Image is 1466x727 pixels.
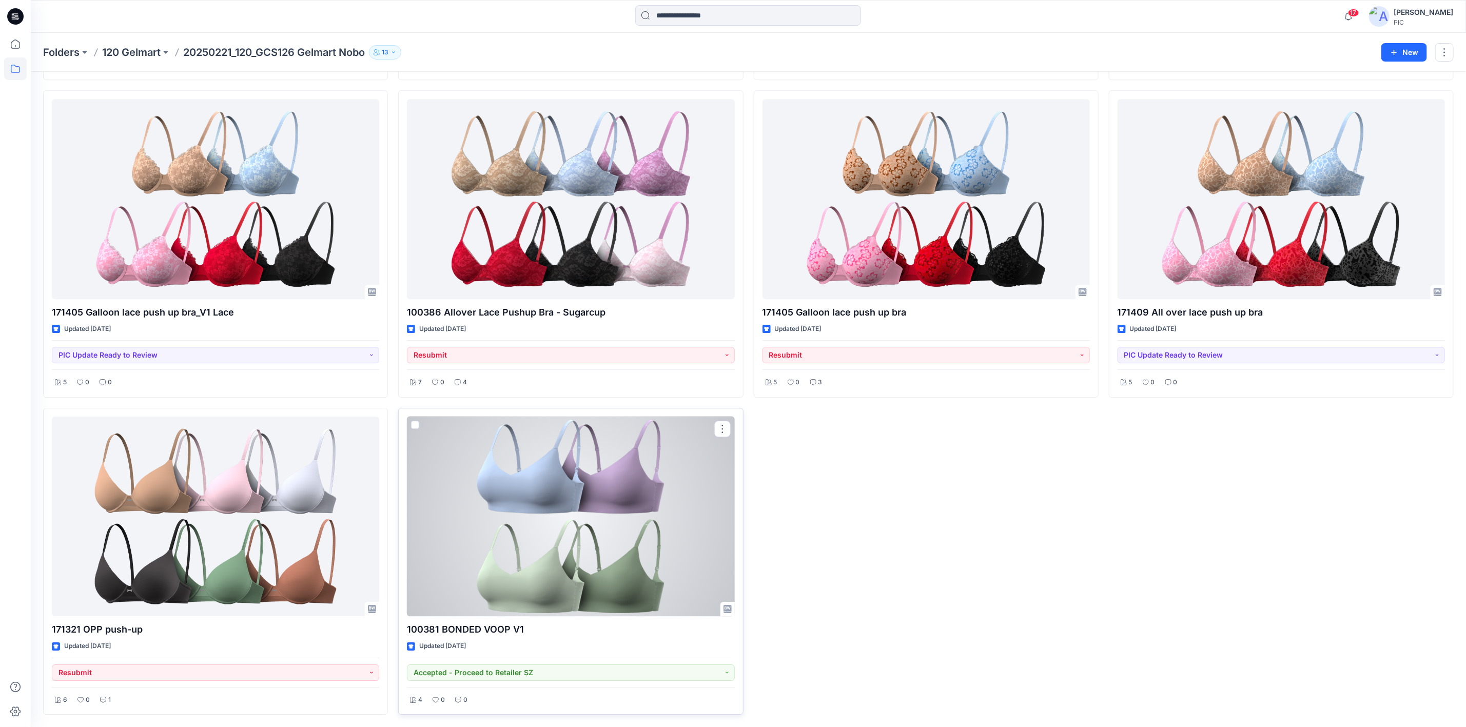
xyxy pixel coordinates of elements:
[64,324,111,335] p: Updated [DATE]
[86,695,90,705] p: 0
[419,641,466,652] p: Updated [DATE]
[418,377,422,388] p: 7
[63,377,67,388] p: 5
[1174,377,1178,388] p: 0
[796,377,800,388] p: 0
[102,45,161,60] a: 120 Gelmart
[52,417,379,616] a: 171321 OPP push-up
[407,99,734,299] a: 100386 Allover Lace Pushup Bra - Sugarcup
[63,695,67,705] p: 6
[1394,18,1453,26] div: PIC
[1348,9,1359,17] span: 17
[418,695,422,705] p: 4
[818,377,823,388] p: 3
[382,47,388,58] p: 13
[1381,43,1427,62] button: New
[775,324,822,335] p: Updated [DATE]
[52,99,379,299] a: 171405 Galloon lace push up bra_V1 Lace
[85,377,89,388] p: 0
[64,641,111,652] p: Updated [DATE]
[1130,324,1177,335] p: Updated [DATE]
[1118,305,1445,320] p: 171409 All over lace push up bra
[108,695,111,705] p: 1
[108,377,112,388] p: 0
[407,417,734,616] a: 100381 BONDED VOOP V1
[440,377,444,388] p: 0
[407,305,734,320] p: 100386 Allover Lace Pushup Bra - Sugarcup
[441,695,445,705] p: 0
[1118,99,1445,299] a: 171409 All over lace push up bra
[1129,377,1132,388] p: 5
[407,622,734,637] p: 100381 BONDED VOOP V1
[183,45,365,60] p: 20250221_120_GCS126 Gelmart Nobo
[1151,377,1155,388] p: 0
[763,99,1090,299] a: 171405 Galloon lace push up bra
[774,377,777,388] p: 5
[52,622,379,637] p: 171321 OPP push-up
[419,324,466,335] p: Updated [DATE]
[1369,6,1390,27] img: avatar
[763,305,1090,320] p: 171405 Galloon lace push up bra
[463,377,467,388] p: 4
[463,695,467,705] p: 0
[369,45,401,60] button: 13
[43,45,80,60] a: Folders
[1394,6,1453,18] div: [PERSON_NAME]
[52,305,379,320] p: 171405 Galloon lace push up bra_V1 Lace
